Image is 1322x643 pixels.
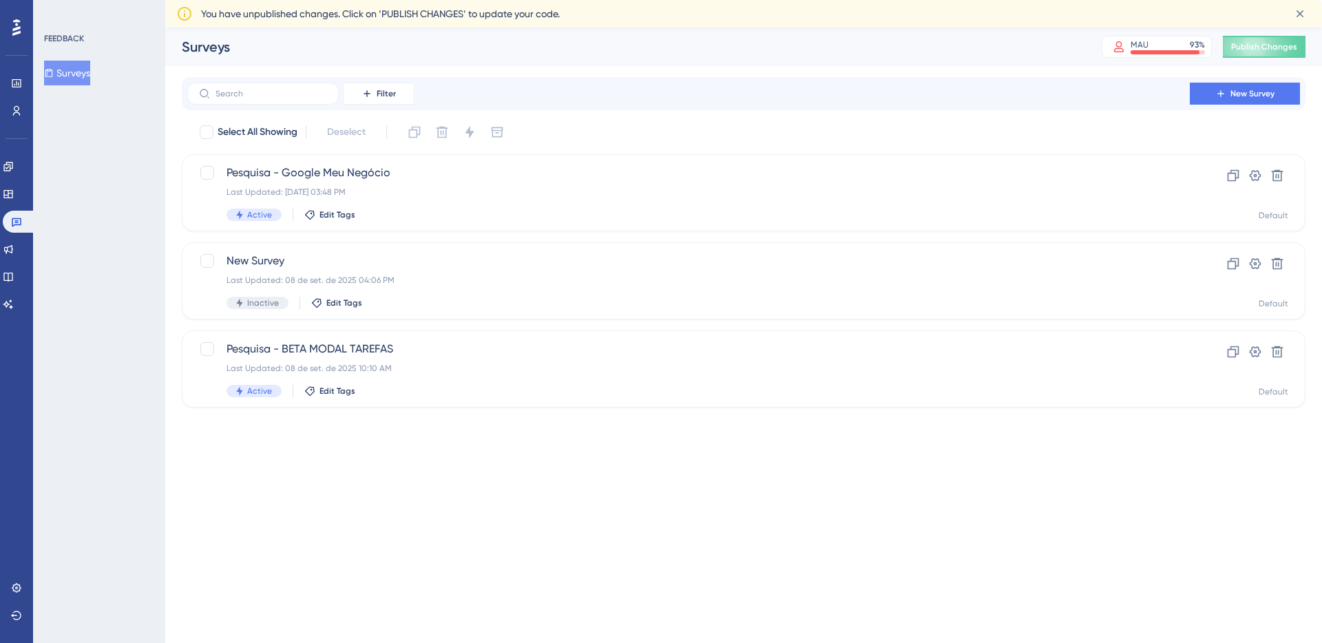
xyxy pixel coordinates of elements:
span: Edit Tags [319,386,355,397]
div: Default [1259,298,1288,309]
button: Edit Tags [304,386,355,397]
span: Active [247,209,272,220]
span: Publish Changes [1231,41,1297,52]
div: Default [1259,386,1288,397]
span: Active [247,386,272,397]
span: Edit Tags [326,297,362,308]
input: Search [216,89,327,98]
span: Edit Tags [319,209,355,220]
span: New Survey [1230,88,1274,99]
div: Last Updated: 08 de set. de 2025 04:06 PM [227,275,1151,286]
span: Pesquisa - Google Meu Negócio [227,165,1151,181]
span: Deselect [327,124,366,140]
div: Default [1259,210,1288,221]
span: You have unpublished changes. Click on ‘PUBLISH CHANGES’ to update your code. [201,6,560,22]
span: Pesquisa - BETA MODAL TAREFAS [227,341,1151,357]
div: FEEDBACK [44,33,84,44]
div: Last Updated: 08 de set. de 2025 10:10 AM [227,363,1151,374]
button: Edit Tags [304,209,355,220]
button: Deselect [315,120,378,145]
button: Edit Tags [311,297,362,308]
div: Surveys [182,37,1067,56]
button: Publish Changes [1223,36,1305,58]
div: MAU [1131,39,1148,50]
div: Last Updated: [DATE] 03:48 PM [227,187,1151,198]
span: Select All Showing [218,124,297,140]
span: Inactive [247,297,279,308]
button: Filter [344,83,413,105]
button: New Survey [1190,83,1300,105]
span: New Survey [227,253,1151,269]
div: 93 % [1190,39,1205,50]
button: Surveys [44,61,90,85]
span: Filter [377,88,396,99]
